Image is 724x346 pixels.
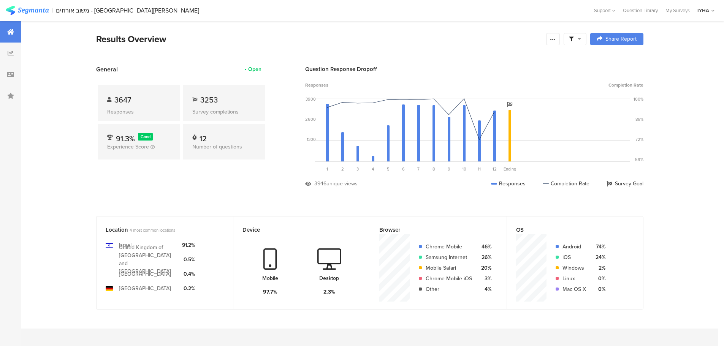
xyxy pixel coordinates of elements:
div: 2% [592,264,605,272]
div: Survey completions [192,108,256,116]
span: 2 [341,166,344,172]
div: Responses [107,108,171,116]
div: Mobile [262,274,278,282]
div: 97.7% [263,288,277,296]
span: 7 [417,166,420,172]
div: Israel [119,241,131,249]
div: Open [248,65,261,73]
span: 5 [387,166,390,172]
span: Number of questions [192,143,242,151]
div: Completion Rate [543,180,589,188]
div: 59% [635,156,643,163]
div: 20% [478,264,491,272]
span: Responses [305,82,328,88]
div: Mac OS X [562,285,586,293]
div: Support [594,5,615,16]
div: 3900 [306,96,316,102]
span: Experience Score [107,143,149,151]
span: 9 [448,166,450,172]
div: Samsung Internet [426,253,472,261]
div: 3% [478,275,491,283]
span: 3 [356,166,359,172]
div: 91.2% [182,241,195,249]
div: [GEOGRAPHIC_DATA] [119,284,171,292]
img: segmanta logo [6,6,49,15]
span: 91.3% [116,133,135,144]
div: iOS [562,253,586,261]
div: Chrome Mobile iOS [426,275,472,283]
div: 46% [478,243,491,251]
div: 2600 [305,116,316,122]
div: 24% [592,253,605,261]
div: [GEOGRAPHIC_DATA] [119,270,171,278]
div: Location [106,226,211,234]
div: 12 [200,133,207,141]
div: 0.4% [182,270,195,278]
span: 4 [372,166,374,172]
span: 4 most common locations [130,227,175,233]
span: 8 [432,166,435,172]
i: Survey Goal [507,102,512,107]
div: Ending [502,166,517,172]
div: 3946 [314,180,326,188]
span: Good [141,134,151,140]
span: 3647 [114,94,131,106]
div: 2.3% [323,288,335,296]
div: Other [426,285,472,293]
div: 4% [478,285,491,293]
div: 74% [592,243,605,251]
div: | [52,6,53,15]
div: 0.2% [182,284,195,292]
div: 86% [635,116,643,122]
div: Android [562,243,586,251]
div: unique views [326,180,358,188]
span: 12 [493,166,497,172]
span: Share Report [605,36,637,42]
div: Question Response Dropoff [305,65,643,73]
div: Chrome Mobile [426,243,472,251]
a: My Surveys [662,7,694,14]
div: 72% [635,136,643,142]
div: Desktop [319,274,339,282]
div: IYHA [697,7,709,14]
div: 0% [592,285,605,293]
div: United Kingdom of [GEOGRAPHIC_DATA] and [GEOGRAPHIC_DATA] [119,243,176,275]
div: Mobile Safari [426,264,472,272]
span: 10 [462,166,466,172]
div: Survey Goal [607,180,643,188]
span: 3253 [200,94,218,106]
span: General [96,65,118,74]
div: 1300 [307,136,316,142]
div: Device [242,226,348,234]
div: Responses [491,180,526,188]
div: Linux [562,275,586,283]
div: Results Overview [96,32,542,46]
span: 6 [402,166,405,172]
div: Browser [379,226,485,234]
div: 0% [592,275,605,283]
span: 11 [478,166,481,172]
a: Question Library [619,7,662,14]
div: משוב אורחים - [GEOGRAPHIC_DATA][PERSON_NAME] [56,7,199,14]
div: 0.5% [182,256,195,264]
span: Completion Rate [608,82,643,88]
div: 100% [634,96,643,102]
div: OS [516,226,621,234]
span: 1 [326,166,328,172]
div: 26% [478,253,491,261]
div: Windows [562,264,586,272]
